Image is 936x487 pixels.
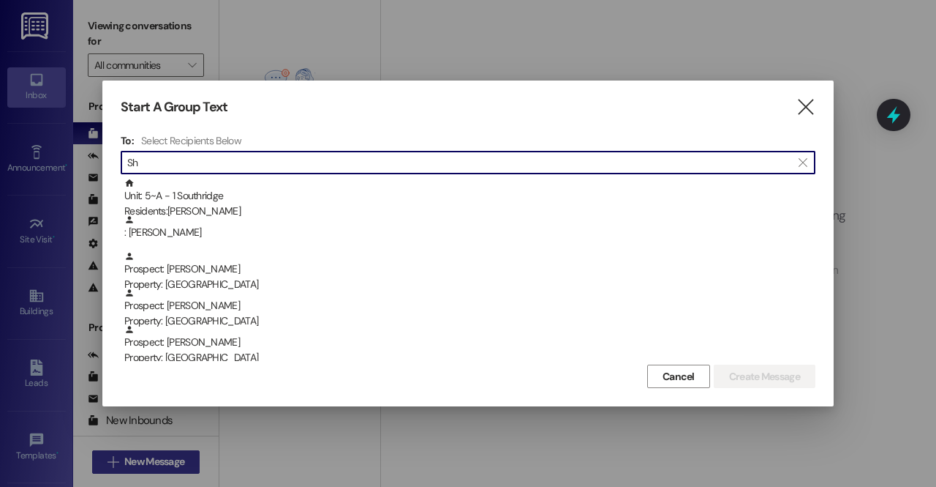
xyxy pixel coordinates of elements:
[127,152,791,173] input: Search for any contact or apartment
[663,369,695,384] span: Cancel
[729,369,800,384] span: Create Message
[799,157,807,168] i: 
[124,277,815,292] div: Property: [GEOGRAPHIC_DATA]
[647,365,710,388] button: Cancel
[121,99,227,116] h3: Start A Group Text
[121,178,815,215] div: Unit: 5~A - 1 SouthridgeResidents:[PERSON_NAME]
[124,288,815,330] div: Prospect: [PERSON_NAME]
[121,288,815,324] div: Prospect: [PERSON_NAME]Property: [GEOGRAPHIC_DATA]
[124,215,815,240] div: : [PERSON_NAME]
[124,178,815,220] div: Unit: 5~A - 1 Southridge
[121,324,815,361] div: Prospect: [PERSON_NAME]Property: [GEOGRAPHIC_DATA]
[121,251,815,288] div: Prospect: [PERSON_NAME]Property: [GEOGRAPHIC_DATA]
[791,152,815,174] button: Clear text
[121,134,134,147] h3: To:
[141,134,241,147] h4: Select Recipients Below
[124,251,815,293] div: Prospect: [PERSON_NAME]
[124,204,815,219] div: Residents: [PERSON_NAME]
[124,313,815,329] div: Property: [GEOGRAPHIC_DATA]
[124,324,815,366] div: Prospect: [PERSON_NAME]
[121,215,815,251] div: : [PERSON_NAME]
[796,100,815,115] i: 
[124,350,815,365] div: Property: [GEOGRAPHIC_DATA]
[714,365,815,388] button: Create Message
